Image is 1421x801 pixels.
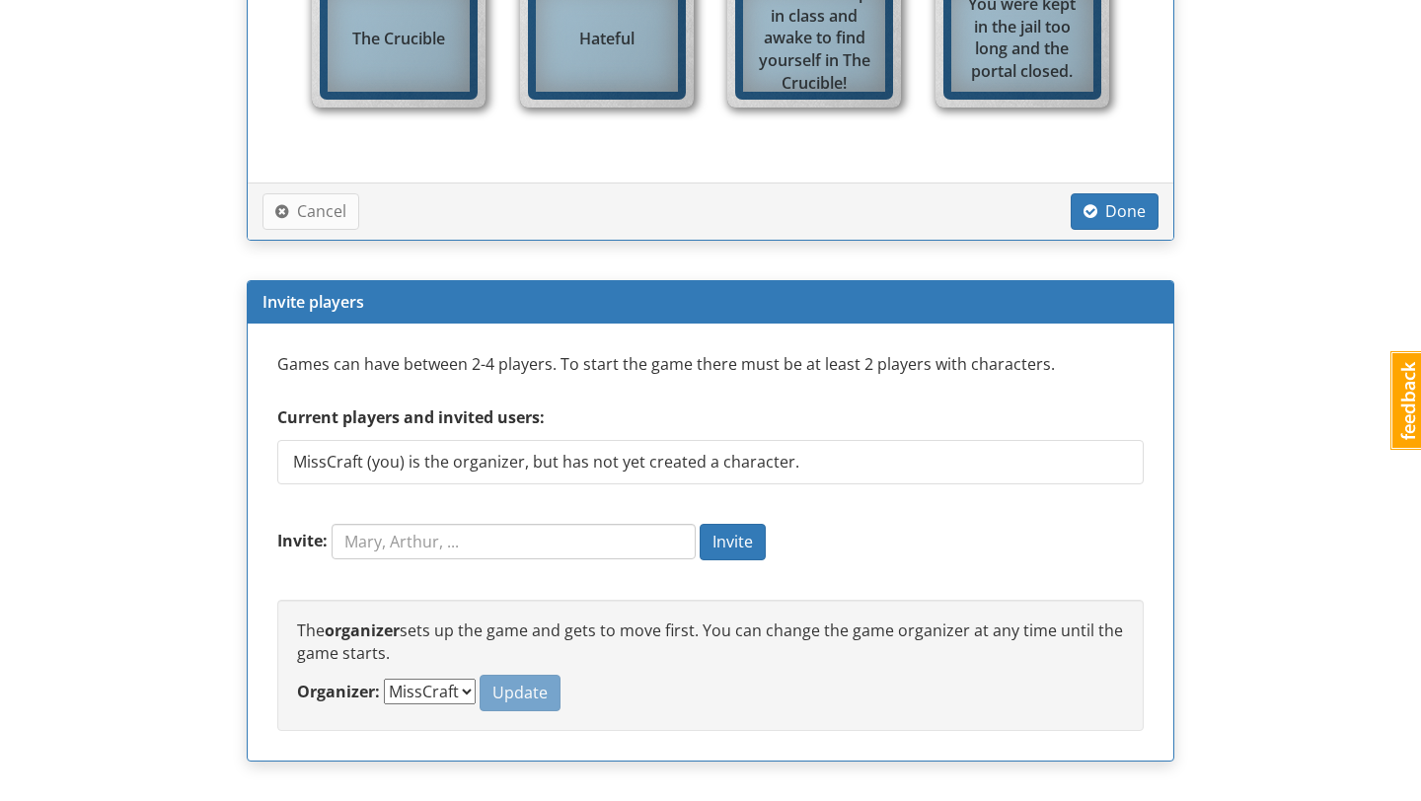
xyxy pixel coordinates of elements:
span: is the organizer, but has not yet created a character. [405,451,799,473]
span: MissCraft (you) [293,451,799,473]
span: Done [1084,200,1146,222]
span: Update [492,682,548,703]
p: Games can have between 2-4 players. To start the game there must be at least 2 players with chara... [277,353,1144,396]
label: Invite: [277,530,328,552]
label: Organizer: [297,681,380,703]
div: The Crucible [328,17,470,59]
strong: Current players and invited users: [277,406,545,428]
div: Invite players [248,281,1173,325]
button: Cancel [262,193,359,230]
div: Hateful [536,17,678,59]
span: Invite [712,531,753,552]
span: Cancel [275,200,346,222]
button: Invite [700,524,766,560]
input: Mary, Arthur, ... [332,524,696,559]
p: The sets up the game and gets to move first. You can change the game organizer at any time until ... [297,619,1124,665]
button: Done [1071,193,1159,230]
strong: organizer [325,619,400,641]
button: Update [480,675,561,711]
